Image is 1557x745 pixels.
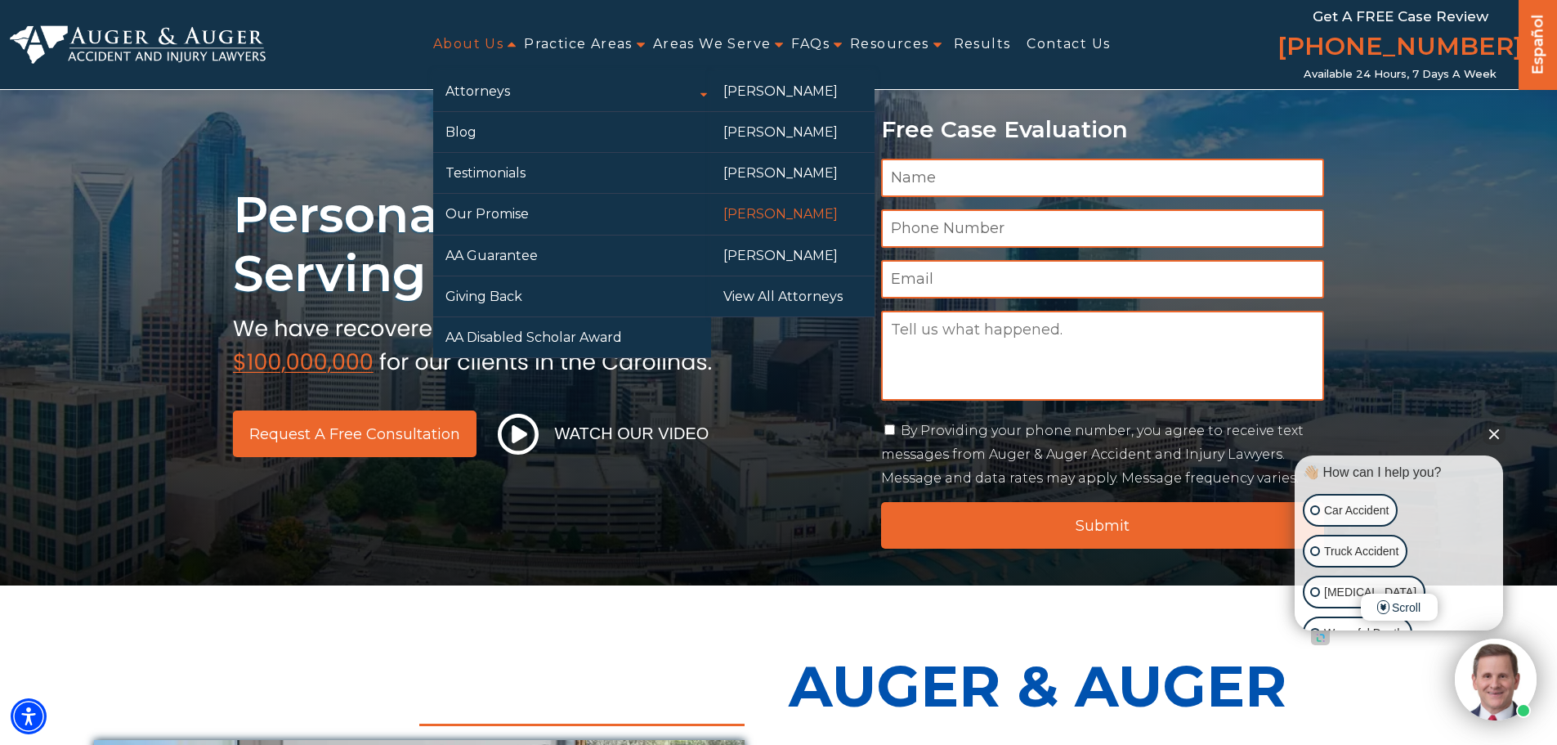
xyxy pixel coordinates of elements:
a: [PERSON_NAME] [711,194,875,234]
a: FAQs [791,26,830,63]
span: Scroll [1361,594,1438,621]
a: AA Guarantee [433,236,711,276]
a: [PHONE_NUMBER] [1277,29,1523,68]
a: [PERSON_NAME] [711,112,875,152]
h1: Personal Injury Lawyers Serving the Carolinas [233,186,861,303]
a: [PERSON_NAME] [711,71,875,111]
a: Our Promise [433,194,711,234]
button: Watch Our Video [493,413,714,456]
p: [MEDICAL_DATA] [1324,582,1416,603]
a: About Us [433,26,503,63]
a: Testimonials [433,153,711,193]
a: Request a Free Consultation [233,411,476,457]
a: Giving Back [433,276,711,316]
a: Results [954,26,1011,63]
div: 👋🏼 How can I help you? [1299,464,1499,482]
input: Email [881,260,1325,298]
span: Available 24 Hours, 7 Days a Week [1304,68,1497,81]
p: Car Accident [1324,500,1389,521]
a: Areas We Serve [653,26,772,63]
input: Phone Number [881,209,1325,248]
a: Blog [433,112,711,152]
a: [PERSON_NAME] [711,153,875,193]
a: Open intaker chat [1311,631,1330,645]
div: Accessibility Menu [11,698,47,734]
a: Practice Areas [524,26,633,63]
a: [PERSON_NAME] [711,236,875,276]
img: sub text [233,312,712,374]
a: Attorneys [433,71,711,111]
label: By Providing your phone number, you agree to receive text messages from Auger & Auger Accident an... [881,423,1304,486]
p: Auger & Auger [789,635,1464,738]
a: AA Disabled Scholar Award [433,317,711,357]
p: Free Case Evaluation [881,117,1325,142]
a: Resources [850,26,929,63]
button: Close Intaker Chat Widget [1483,422,1506,445]
a: Contact Us [1027,26,1110,63]
p: Truck Accident [1324,541,1398,562]
a: View All Attorneys [711,276,875,316]
p: Wrongful Death [1324,623,1403,644]
img: Auger & Auger Accident and Injury Lawyers Logo [10,25,266,65]
span: Request a Free Consultation [249,427,460,442]
input: Name [881,159,1325,197]
span: Get a FREE Case Review [1313,8,1488,25]
input: Submit [881,502,1325,549]
img: Intaker widget Avatar [1455,639,1537,720]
